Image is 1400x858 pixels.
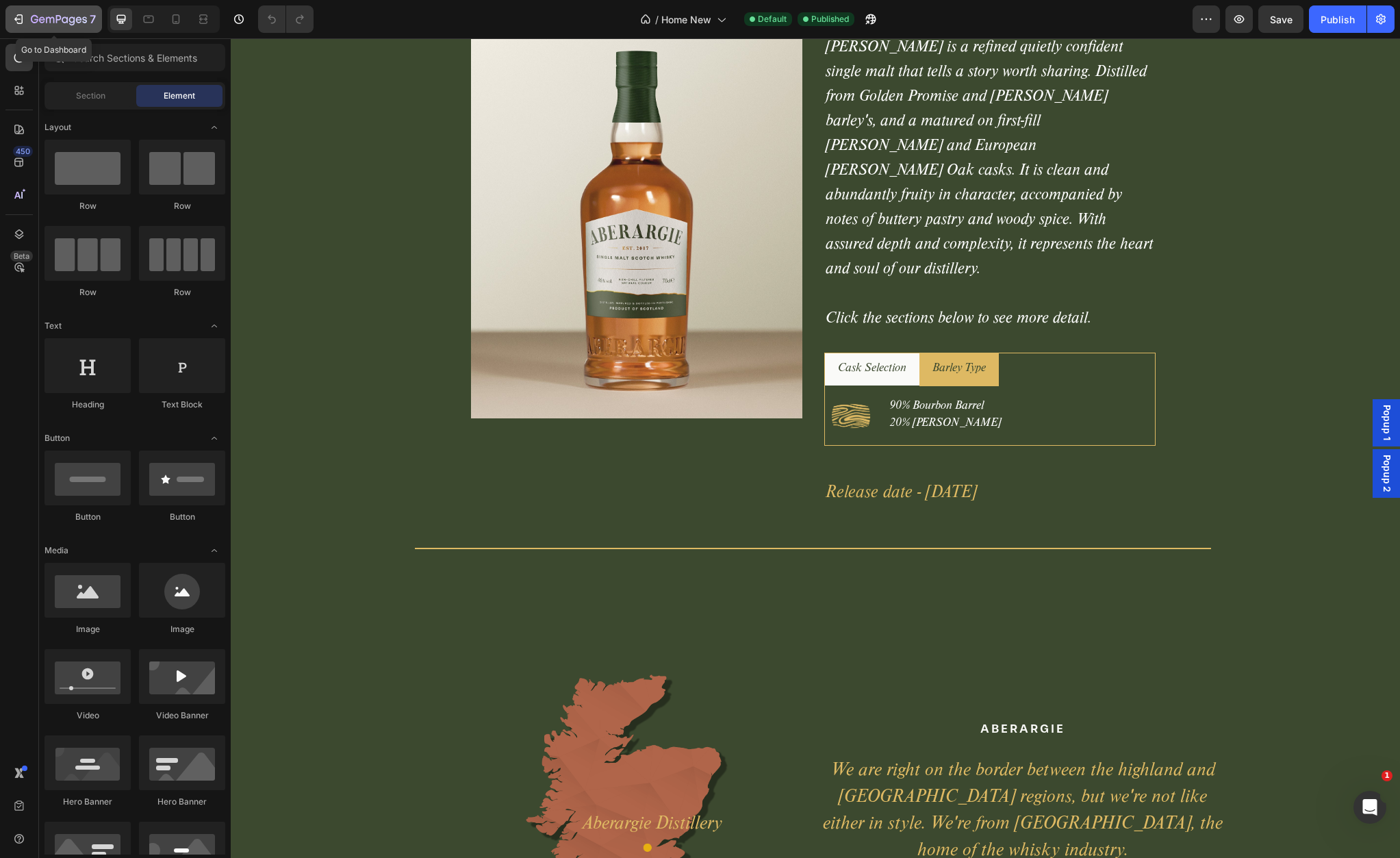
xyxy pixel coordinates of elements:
[655,12,659,27] span: /
[44,796,131,808] div: Hero Banner
[595,360,646,395] img: gempages_579512807838450197-78af40ff-ea11-4ee9-ab05-a578fa02e778.png
[589,681,995,701] h2: ABERARGIE
[590,720,994,828] p: We are right on the border between the highland and [GEOGRAPHIC_DATA] regions, but we're not like...
[76,90,105,102] span: Section
[258,5,314,33] div: Undo/Redo
[44,709,131,722] div: Video
[44,200,131,212] div: Row
[595,443,924,470] p: Release date - [DATE]
[139,286,225,299] div: Row
[139,623,225,635] div: Image
[164,90,195,102] span: Element
[1149,416,1162,454] span: Popup 2
[758,13,787,25] span: Default
[203,540,225,562] span: Toggle open
[139,511,225,523] div: Button
[10,251,33,262] div: Beta
[139,796,225,808] div: Hero Banner
[203,315,225,337] span: Toggle open
[659,377,911,394] p: 20% [PERSON_NAME]
[231,38,1400,858] iframe: Design area
[44,511,131,523] div: Button
[1258,5,1303,33] button: Save
[44,623,131,635] div: Image
[811,13,849,25] span: Published
[1270,14,1293,25] span: Save
[90,11,96,27] p: 7
[203,427,225,449] span: Toggle open
[44,286,131,299] div: Row
[341,772,502,801] p: Aberargie Distillery
[44,544,68,557] span: Media
[1382,770,1392,781] span: 1
[44,320,62,332] span: Text
[661,12,711,27] span: Home New
[1149,366,1162,403] span: Popup 1
[139,399,225,411] div: Text Block
[13,146,33,157] div: 450
[44,399,131,411] div: Heading
[44,432,70,444] span: Button
[203,116,225,138] span: Toggle open
[139,709,225,722] div: Video Banner
[139,200,225,212] div: Row
[44,44,225,71] input: Search Sections & Elements
[1321,12,1355,27] div: Publish
[1309,5,1366,33] button: Publish
[702,323,755,340] p: Barley Type
[659,360,911,377] p: 90% Bourbon Barrel
[607,323,676,340] p: Cask Selection
[1353,791,1386,824] iframe: Intercom live chat
[5,5,102,33] button: 7
[44,121,71,134] span: Layout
